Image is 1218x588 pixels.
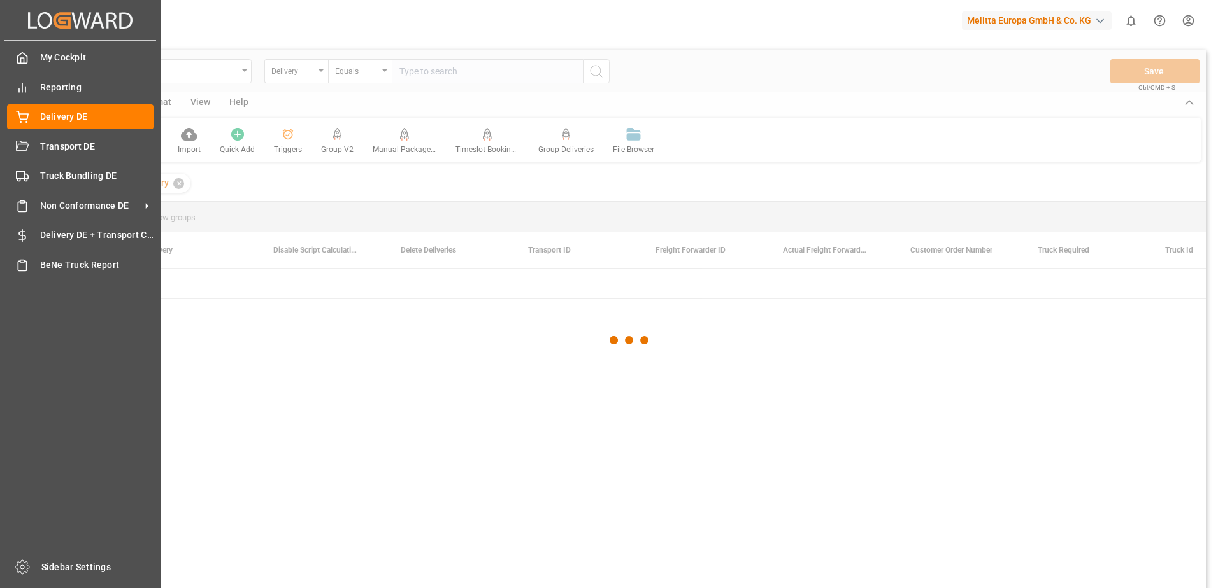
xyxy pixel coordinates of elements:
[1117,6,1145,35] button: show 0 new notifications
[7,45,154,70] a: My Cockpit
[40,51,154,64] span: My Cockpit
[7,223,154,248] a: Delivery DE + Transport Cost
[40,199,141,213] span: Non Conformance DE
[40,81,154,94] span: Reporting
[7,134,154,158] a: Transport DE
[40,228,154,242] span: Delivery DE + Transport Cost
[1145,6,1174,35] button: Help Center
[40,258,154,272] span: BeNe Truck Report
[7,74,154,99] a: Reporting
[962,11,1112,30] div: Melitta Europa GmbH & Co. KG
[41,561,155,574] span: Sidebar Settings
[7,164,154,188] a: Truck Bundling DE
[40,169,154,183] span: Truck Bundling DE
[40,110,154,123] span: Delivery DE
[40,140,154,153] span: Transport DE
[7,104,154,129] a: Delivery DE
[962,8,1117,32] button: Melitta Europa GmbH & Co. KG
[7,252,154,277] a: BeNe Truck Report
